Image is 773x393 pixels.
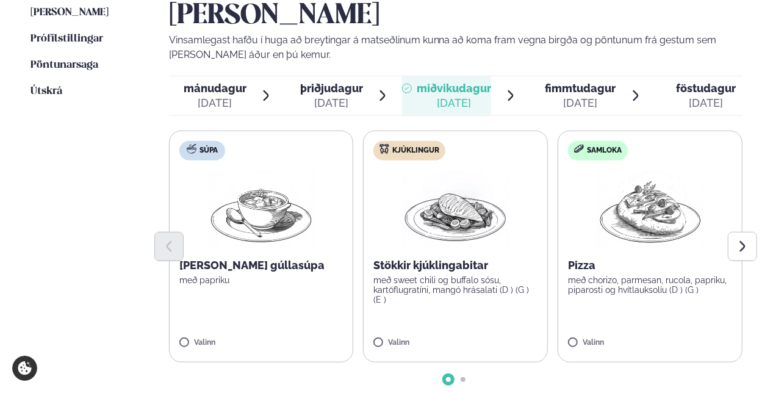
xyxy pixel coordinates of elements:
[677,82,736,95] span: föstudagur
[373,258,538,273] p: Stökkir kjúklingabitar
[179,258,343,273] p: [PERSON_NAME] gúllasúpa
[677,96,736,110] div: [DATE]
[300,82,363,95] span: þriðjudagur
[373,275,538,305] p: með sweet chili og buffalo sósu, kartöflugratíni, mangó hrásalati (D ) (G ) (E )
[568,258,732,273] p: Pizza
[31,60,98,70] span: Pöntunarsaga
[31,32,103,46] a: Prófílstillingar
[31,34,103,44] span: Prófílstillingar
[12,356,37,381] a: Cookie settings
[154,232,184,261] button: Previous slide
[169,33,743,62] p: Vinsamlegast hafðu í huga að breytingar á matseðlinum kunna að koma fram vegna birgða og pöntunum...
[31,58,98,73] a: Pöntunarsaga
[417,82,491,95] span: miðvikudagur
[179,275,343,285] p: með papriku
[31,5,109,20] a: [PERSON_NAME]
[417,96,491,110] div: [DATE]
[300,96,363,110] div: [DATE]
[31,86,62,96] span: Útskrá
[597,170,704,248] img: Pizza-Bread.png
[402,170,509,248] img: Chicken-breast.png
[207,170,315,248] img: Soup.png
[587,146,622,156] span: Samloka
[392,146,439,156] span: Kjúklingur
[545,82,616,95] span: fimmtudagur
[446,377,451,382] span: Go to slide 1
[187,144,196,154] img: soup.svg
[31,84,62,99] a: Útskrá
[379,144,389,154] img: chicken.svg
[728,232,757,261] button: Next slide
[200,146,218,156] span: Súpa
[461,377,466,382] span: Go to slide 2
[568,275,732,295] p: með chorizo, parmesan, rucola, papriku, piparosti og hvítlauksolíu (D ) (G )
[545,96,616,110] div: [DATE]
[574,145,584,153] img: sandwich-new-16px.svg
[31,7,109,18] span: [PERSON_NAME]
[184,96,246,110] div: [DATE]
[184,82,246,95] span: mánudagur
